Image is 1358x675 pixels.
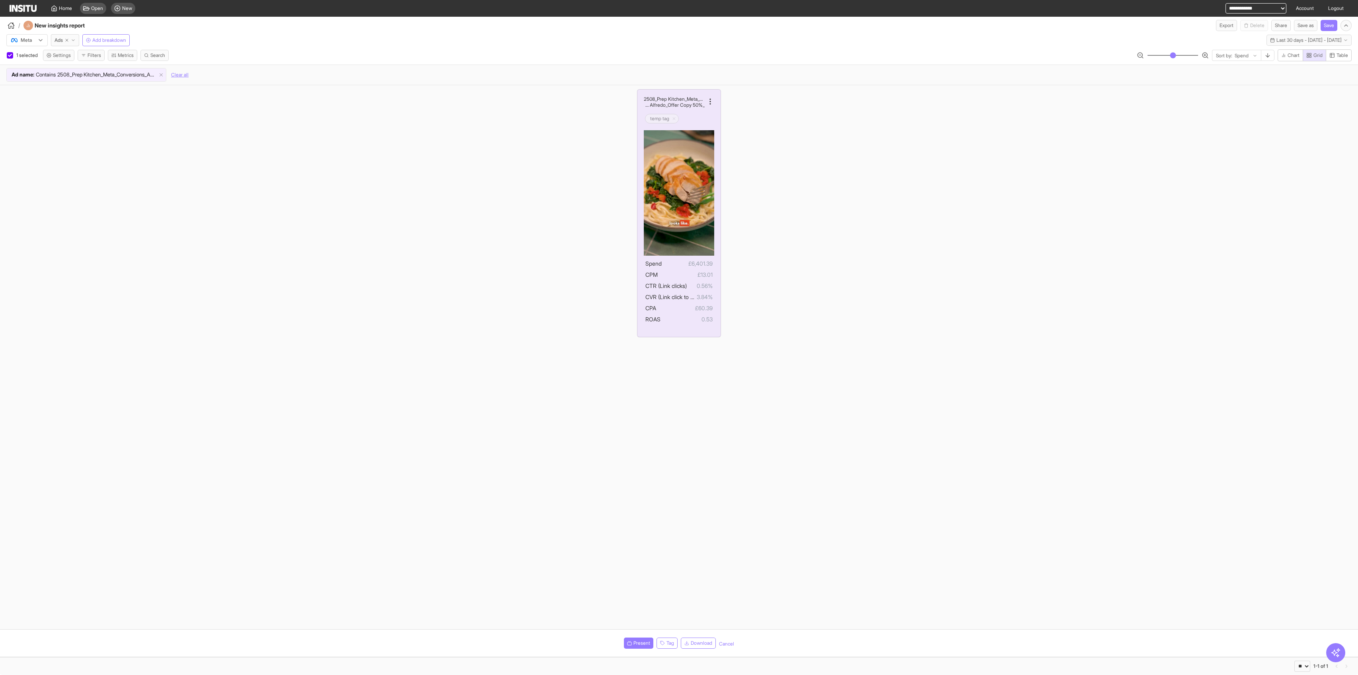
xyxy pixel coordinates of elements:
span: 1 selected [16,52,39,58]
span: New [122,5,132,12]
button: Download [681,638,716,649]
div: Ad name:Contains2508_Prep Kitchen_Meta_Conversions_Advantage Shopping_Video_New Meals_None_Chicke... [7,68,166,81]
div: New insights report [23,21,106,30]
h2: temp tag [650,115,669,122]
button: Table [1326,49,1352,61]
button: Chart [1278,49,1303,61]
span: Grid [1313,52,1323,59]
span: 3.84% [697,292,713,302]
span: Tag [666,640,674,646]
span: ROAS [645,316,660,323]
img: Logo [10,5,37,12]
span: 0.53 [660,315,713,324]
h2: 2508_Prep Kitchen_Meta_Conversions_Advantage Shopping [644,96,705,102]
span: Ad name : [12,71,34,79]
button: Settings [43,50,74,61]
span: CTR (Link clicks) [645,282,687,289]
span: Home [59,5,72,12]
button: Save as [1294,20,1317,31]
span: You cannot delete a preset report. [1240,20,1268,31]
svg: Delete tag icon [672,116,676,121]
div: Delete tag [645,114,679,123]
span: 2508_Prep Kitchen_Meta_Conversions_Advantage Shopping_Video_New Meals_None_Chicken Alfredo_Offer ... [57,71,156,79]
button: Grid [1303,49,1326,61]
span: £60.39 [656,303,713,313]
span: £6,401.39 [662,259,713,268]
span: Last 30 days - [DATE] - [DATE] [1276,37,1342,43]
span: Search [150,52,165,59]
span: Contains [36,71,56,79]
h2: _Video_New Meals_None_Chicken Alfredo_Offer Copy 50% [644,102,705,108]
span: Table [1337,52,1348,59]
button: Save [1321,20,1337,31]
button: Tag [657,638,678,649]
span: 0.56% [687,281,713,291]
span: Ads [55,37,63,43]
span: CPM [645,271,658,278]
span: Settings [53,52,71,59]
span: Download [691,640,712,646]
button: Clear all [171,68,189,82]
span: / [18,22,20,29]
button: Export [1216,20,1237,31]
button: Present [624,638,653,649]
button: Delete [1240,20,1268,31]
button: Ads [51,34,79,46]
button: / [6,21,20,30]
span: Open [91,5,103,12]
span: £13.01 [658,270,713,280]
div: 1-1 of 1 [1313,663,1328,669]
button: Cancel [719,641,734,647]
button: Last 30 days - [DATE] - [DATE] [1266,35,1352,46]
div: 2508_Prep Kitchen_Meta_Conversions_Advantage Shopping_Video_New Meals_None_Chicken Alfredo_Offer ... [644,96,705,108]
span: CPA [645,305,656,311]
button: Filters [78,50,105,61]
span: Present [633,640,650,646]
button: Share [1271,20,1291,31]
button: Metrics [108,50,137,61]
span: CVR (Link click to purchase) [645,293,715,300]
span: Spend [645,260,662,267]
span: Add breakdown [92,37,126,43]
h4: New insights report [35,22,106,29]
span: Chart [1288,52,1300,59]
span: Sort by: [1216,53,1232,59]
button: Add breakdown [82,34,130,46]
button: Search [140,50,169,61]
